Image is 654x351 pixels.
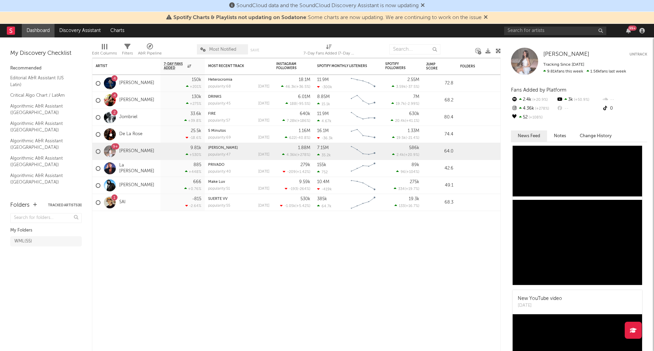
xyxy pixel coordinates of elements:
[543,69,626,74] span: 1.56k fans last week
[258,187,269,191] div: [DATE]
[287,119,296,123] span: 7.28k
[258,136,269,140] div: [DATE]
[511,87,566,93] span: Fans Added by Platform
[348,160,378,177] svg: Chart title
[317,170,328,174] div: 752
[426,113,453,122] div: 80.4
[297,102,309,106] span: -95.5 %
[208,136,231,140] div: popularity: 69
[534,107,549,111] span: +278 %
[10,213,82,223] input: Search for folders...
[300,163,310,167] div: 279k
[629,51,647,58] button: Untrack
[285,187,310,191] div: ( )
[398,187,405,191] span: 334
[297,136,309,140] span: -40.8 %
[628,26,637,31] div: 99 +
[10,92,75,99] a: Critical Algo Chart / LatAm
[119,131,142,137] a: De La Rose
[396,102,405,106] span: 19.7k
[190,112,201,116] div: 33.6k
[408,129,419,133] div: 1.33M
[317,146,329,150] div: 7.15M
[405,153,418,157] span: +20.9 %
[258,153,269,157] div: [DATE]
[258,85,269,89] div: [DATE]
[258,170,269,174] div: [DATE]
[282,118,310,123] div: ( )
[317,102,330,106] div: 15.1k
[48,204,82,207] button: Tracked Artists(8)
[208,180,269,184] div: Make Luv
[208,163,224,167] a: PRIVADO
[208,102,231,106] div: popularity: 45
[285,135,310,140] div: ( )
[138,49,162,58] div: A&R Pipeline
[10,64,82,73] div: Recommended
[426,198,453,207] div: 68.3
[10,102,75,116] a: Algorithmic A&R Assistant ([GEOGRAPHIC_DATA])
[410,180,419,184] div: 275k
[283,170,310,174] div: ( )
[426,164,453,173] div: 42.6
[573,130,619,142] button: Change History
[208,78,269,82] div: Heterocromía
[317,129,329,133] div: 16.1M
[394,187,419,191] div: ( )
[208,112,269,116] div: FIRE
[280,204,310,208] div: ( )
[602,95,647,104] div: --
[394,204,419,208] div: ( )
[10,49,82,58] div: My Discovery Checklist
[409,197,419,201] div: 19.3k
[407,136,418,140] span: -21.4 %
[528,116,543,119] span: +108 %
[413,95,419,99] div: 7M
[10,236,82,246] a: WML(55)
[184,187,201,191] div: +0.76 %
[298,146,310,150] div: 1.88M
[208,153,231,157] div: popularity: 47
[208,95,269,99] div: DRINKS
[208,180,225,184] a: Make Luv
[290,102,296,106] span: 188
[186,135,201,140] div: -18.6 %
[209,47,236,52] span: Most Notified
[22,24,54,37] a: Dashboard
[297,153,309,157] span: +278 %
[186,101,201,106] div: +275 %
[208,129,269,133] div: 5 Minutos
[10,172,75,186] a: Algorithmic A&R Assistant ([GEOGRAPHIC_DATA])
[54,24,106,37] a: Discovery Assistant
[299,129,310,133] div: 1.16M
[208,204,230,208] div: popularity: 55
[406,170,418,174] span: +104 %
[10,120,75,134] a: Algorithmic A&R Assistant ([GEOGRAPHIC_DATA])
[258,119,269,123] div: [DATE]
[426,181,453,190] div: 49.1
[276,62,300,70] div: Instagram Followers
[426,79,453,87] div: 72.8
[300,112,310,116] div: 640k
[348,194,378,211] svg: Chart title
[193,163,201,167] div: 885
[236,3,419,9] span: SoundCloud data and the SoundCloud Discovery Assistant is now updating
[300,197,310,201] div: 530k
[185,204,201,208] div: -2.64 %
[411,163,419,167] div: 89k
[10,201,30,209] div: Folders
[286,153,296,157] span: 4.36k
[407,78,419,82] div: 2.55M
[407,85,418,89] span: -37.5 %
[92,41,117,61] div: Edit Columns
[317,163,326,167] div: 155k
[14,237,32,245] div: WML ( 55 )
[173,15,306,20] span: Spotify Charts & Playlists not updating on Sodatone
[395,119,405,123] span: 20.4k
[556,95,602,104] div: 3k
[287,170,296,174] span: -209
[289,136,296,140] span: 622
[299,78,310,82] div: 18.1M
[317,197,327,201] div: 385k
[391,101,419,106] div: ( )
